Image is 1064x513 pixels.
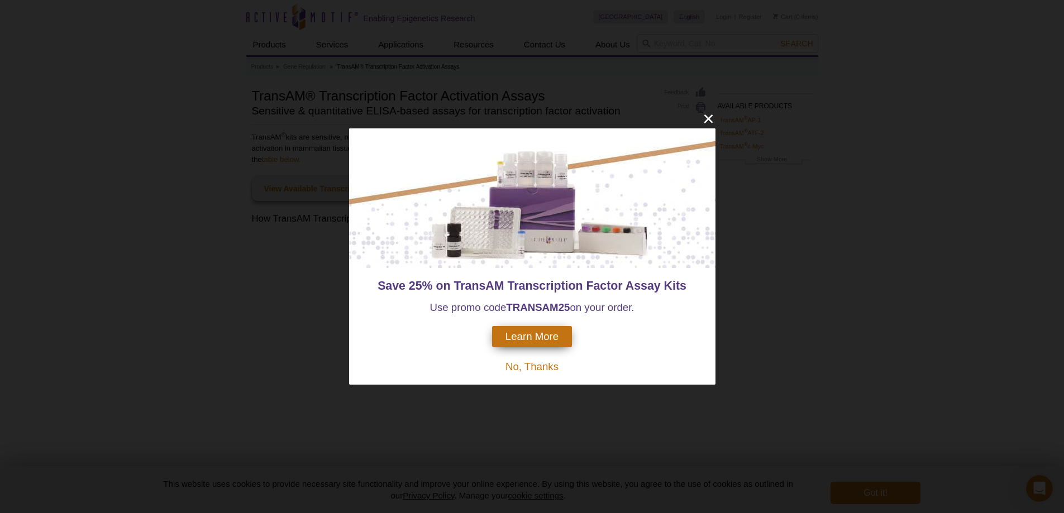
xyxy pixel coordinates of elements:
span: Learn More [505,330,559,343]
span: Save 25% on TransAM Transcription Factor Assay Kits [378,279,686,293]
strong: 25 [559,301,570,313]
strong: TRANSAM [506,301,558,313]
span: Use promo code on your order. [430,301,634,313]
button: close [702,112,715,126]
span: No, Thanks [505,361,559,372]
